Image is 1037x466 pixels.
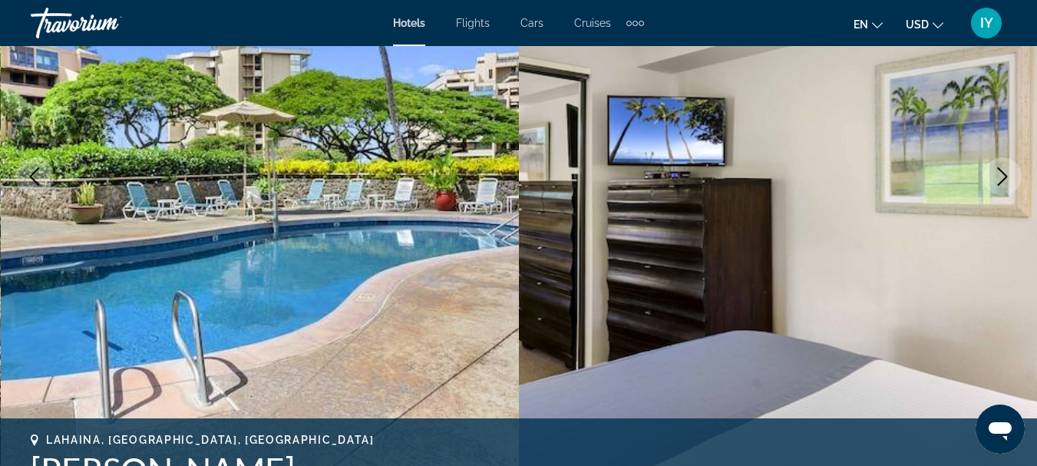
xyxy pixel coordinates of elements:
[31,3,184,43] a: Travorium
[15,157,54,196] button: Previous image
[906,18,929,31] span: USD
[46,434,375,446] span: Lahaina, [GEOGRAPHIC_DATA], [GEOGRAPHIC_DATA]
[626,11,644,35] button: Extra navigation items
[983,157,1022,196] button: Next image
[906,13,943,35] button: Change currency
[574,17,611,29] a: Cruises
[966,7,1006,39] button: User Menu
[393,17,425,29] a: Hotels
[854,13,883,35] button: Change language
[976,405,1025,454] iframe: Button to launch messaging window
[980,15,993,31] span: IY
[456,17,490,29] a: Flights
[854,18,868,31] span: en
[520,17,543,29] a: Cars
